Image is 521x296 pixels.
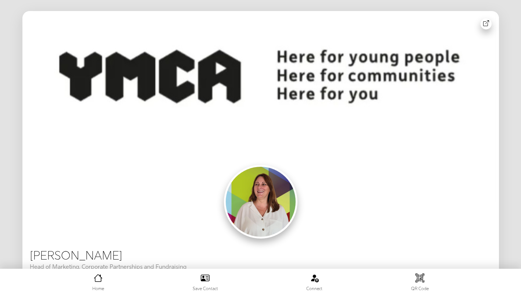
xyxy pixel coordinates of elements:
a: Save Contact [193,275,218,292]
span: Head of Marketing, Corporate Partnerships and Fundraising [30,264,492,271]
a: Connect [306,275,322,292]
img: t_1e204a4b3eaf6df57a1407e05c9b0155d6ec9c3b.jpg [226,167,296,237]
span: Connect [306,286,322,292]
span: Home [92,286,104,292]
h2: [PERSON_NAME] [30,250,492,271]
span: QR Code [411,286,429,292]
span: Save Contact [193,286,218,292]
a: Home [92,275,104,292]
a: QR Code [411,275,429,292]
